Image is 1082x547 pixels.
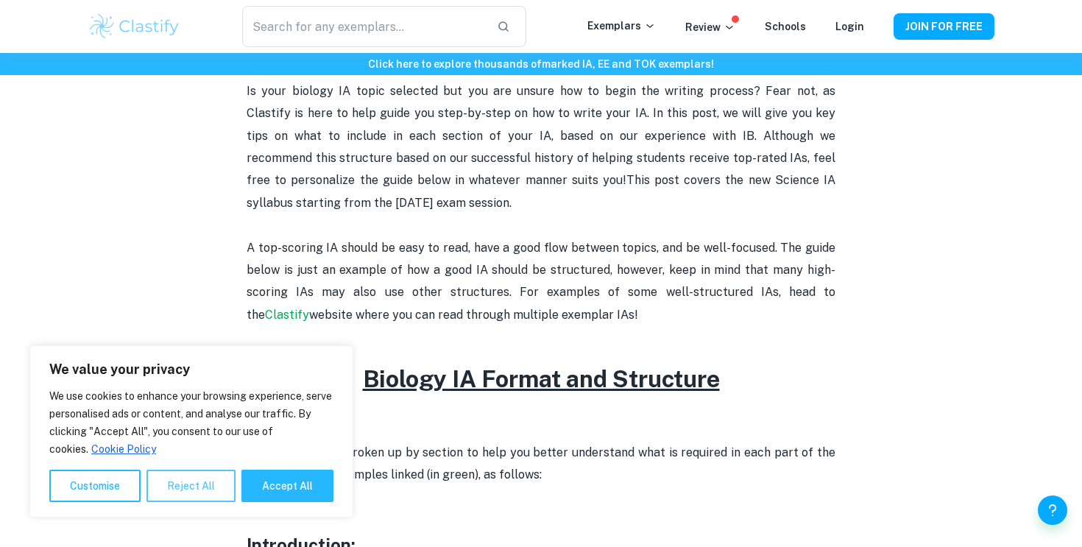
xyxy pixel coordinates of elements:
input: Search for any exemplars... [242,6,485,47]
p: A top-scoring IA should be easy to read, have a good flow between topics, and be well-focused. Th... [247,237,835,327]
button: Reject All [146,470,236,502]
p: We value your privacy [49,361,333,378]
a: Clastify [265,308,309,322]
u: Biology IA Format and Structure [363,365,720,392]
a: Cookie Policy [91,442,157,456]
a: Schools [765,21,806,32]
button: Help and Feedback [1038,495,1067,525]
img: Clastify logo [88,12,181,41]
p: Review [685,19,735,35]
p: The guide will be broken up by section to help you better understand what is required in each par... [247,442,835,487]
p: Is your biology IA topic selected but you are unsure how to begin the writing process? Fear not, ... [247,80,835,214]
span: This post covers the new Science IA syllabus starting from the [DATE] exam session. [247,173,838,209]
h6: Click here to explore thousands of marked IA, EE and TOK exemplars ! [3,56,1079,72]
div: We value your privacy [29,345,353,518]
p: Exemplars [587,18,656,34]
a: Login [835,21,864,32]
button: JOIN FOR FREE [894,13,994,40]
button: Accept All [241,470,333,502]
button: Customise [49,470,141,502]
p: We use cookies to enhance your browsing experience, serve personalised ads or content, and analys... [49,387,333,458]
